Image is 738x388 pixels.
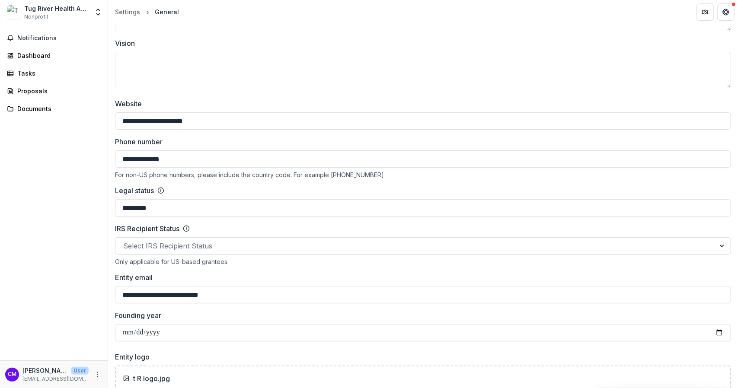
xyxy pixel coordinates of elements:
a: Settings [112,6,144,18]
button: Notifications [3,31,104,45]
button: Get Help [717,3,735,21]
label: IRS Recipient Status [115,223,179,234]
span: Nonprofit [24,13,48,21]
div: Settings [115,7,140,16]
p: [PERSON_NAME] [22,366,67,375]
p: [EMAIL_ADDRESS][DOMAIN_NAME] [22,375,89,383]
nav: breadcrumb [112,6,182,18]
div: General [155,7,179,16]
p: User [71,367,89,375]
label: Entity email [115,272,726,283]
label: Entity logo [115,352,726,362]
a: Tasks [3,66,104,80]
a: Dashboard [3,48,104,63]
a: Proposals [3,84,104,98]
label: Founding year [115,310,726,321]
label: Website [115,99,726,109]
p: t R logo.jpg [133,373,170,384]
div: Tug River Health Association, Inc. [24,4,89,13]
button: Partners [696,3,714,21]
label: Phone number [115,137,726,147]
button: More [92,369,102,380]
div: Only applicable for US-based grantees [115,258,731,265]
div: Dashboard [17,51,97,60]
span: Notifications [17,35,101,42]
div: For non-US phone numbers, please include the country code. For example [PHONE_NUMBER] [115,171,731,178]
label: Legal status [115,185,154,196]
div: Tasks [17,69,97,78]
div: Documents [17,104,97,113]
label: Vision [115,38,726,48]
button: Open entity switcher [92,3,104,21]
div: Cheryl Mitchem [8,372,16,377]
div: Proposals [17,86,97,95]
a: Documents [3,102,104,116]
img: Tug River Health Association, Inc. [7,5,21,19]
